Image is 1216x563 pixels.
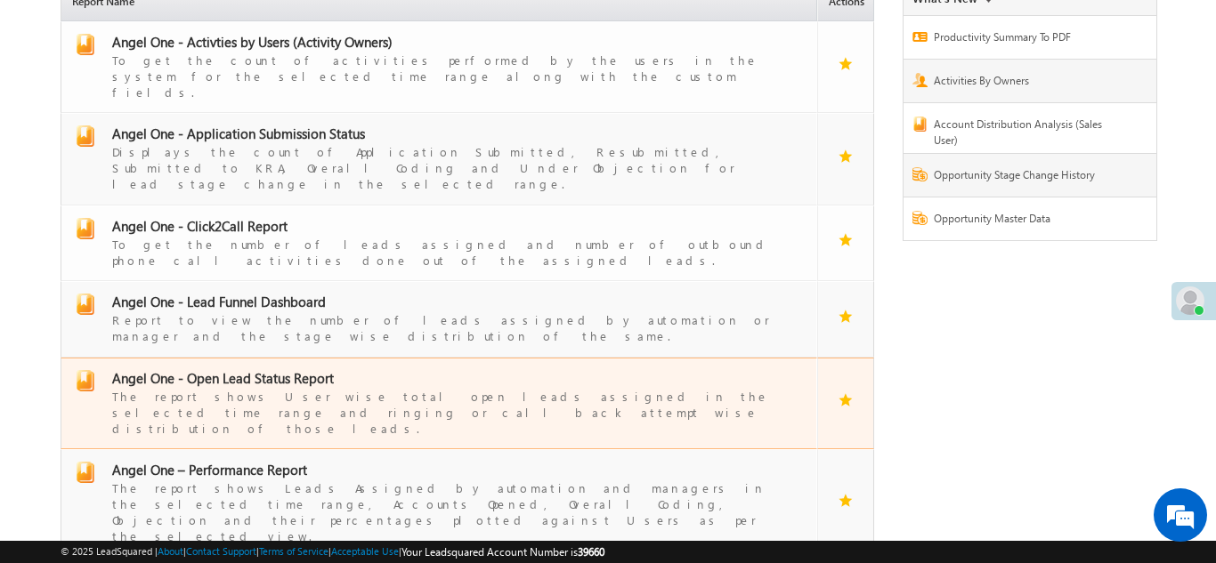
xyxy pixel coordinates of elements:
div: Displays the count of Application Submitted, Resubmitted, Submitted to KRA, Overall Coding and Un... [112,142,788,192]
a: report Angel One - Application Submission StatusDisplays the count of Application Submitted, Resu... [70,125,809,192]
a: Opportunity Stage Change History [934,167,1122,188]
div: The report shows User wise total open leads assigned in the selected time range and ringing or ca... [112,387,788,437]
a: report Angel One – Performance ReportThe report shows Leads Assigned by automation and managers i... [70,462,809,544]
a: Productivity Summary To PDF [934,29,1122,50]
a: Account Distribution Analysis (Sales User) [934,117,1122,149]
img: Report [912,167,928,181]
img: report [75,125,96,147]
span: Angel One - Application Submission Status [112,125,365,142]
img: report [75,34,96,55]
a: About [158,545,183,557]
div: To get the count of activities performed by the users in the system for the selected time range a... [112,51,788,101]
a: Contact Support [186,545,256,557]
div: To get the number of leads assigned and number of outbound phone call activities done out of the ... [112,235,788,269]
span: Angel One - Click2Call Report [112,217,288,235]
a: report Angel One - Open Lead Status ReportThe report shows User wise total open leads assigned in... [70,370,809,437]
img: Report [912,117,928,132]
img: Report [912,73,928,87]
a: report Angel One - Click2Call ReportTo get the number of leads assigned and number of outbound ph... [70,218,809,269]
span: Angel One – Performance Report [112,461,307,479]
div: The report shows Leads Assigned by automation and managers in the selected time range, Accounts O... [112,479,788,544]
img: Report [912,211,928,225]
a: Acceptable Use [331,545,399,557]
div: Report to view the number of leads assigned by automation or manager and the stage wise distribut... [112,310,788,344]
img: Report [912,32,928,42]
a: Terms of Service [259,545,328,557]
span: Angel One - Activties by Users (Activity Owners) [112,33,393,51]
img: report [75,462,96,483]
img: report [75,294,96,315]
span: Angel One - Open Lead Status Report [112,369,334,387]
a: report Angel One - Activties by Users (Activity Owners)To get the count of activities performed b... [70,34,809,101]
span: © 2025 LeadSquared | | | | | [61,543,604,560]
a: Opportunity Master Data [934,211,1122,231]
a: Activities By Owners [934,73,1122,93]
span: Angel One - Lead Funnel Dashboard [112,293,326,310]
a: report Angel One - Lead Funnel DashboardReport to view the number of leads assigned by automation... [70,294,809,344]
span: Your Leadsquared Account Number is [401,545,604,559]
img: report [75,218,96,239]
span: 39660 [578,545,604,559]
img: report [75,370,96,391]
